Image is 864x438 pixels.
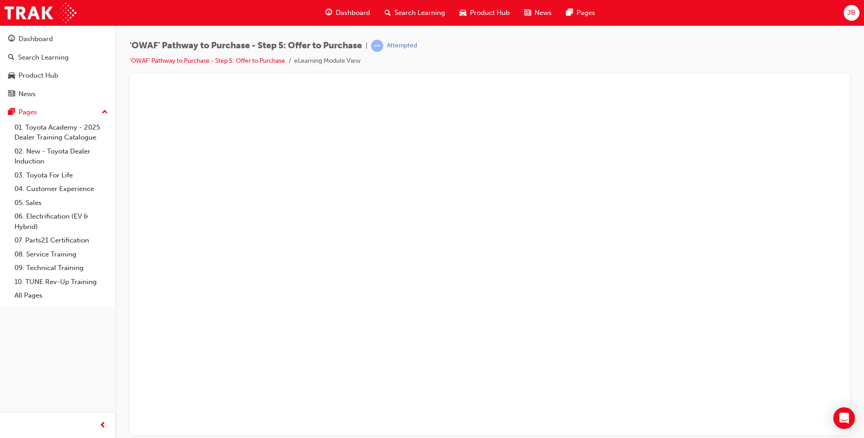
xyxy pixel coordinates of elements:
span: pages-icon [566,7,573,19]
a: 02. New - Toyota Dealer Induction [11,144,112,168]
span: car-icon [460,7,466,19]
a: Product Hub [4,67,112,84]
a: search-iconSearch Learning [377,4,452,22]
span: Product Hub [470,8,510,18]
button: Pages [4,104,112,121]
span: search-icon [385,7,391,19]
a: Search Learning [4,49,112,66]
a: 07. Parts21 Certification [11,233,112,247]
a: car-iconProduct Hub [452,4,517,22]
a: All Pages [11,289,112,303]
div: Pages [19,107,37,117]
button: DashboardSearch LearningProduct HubNews [4,29,112,104]
img: Trak [5,3,76,23]
span: Dashboard [336,8,370,18]
div: Product Hub [19,70,58,81]
span: news-icon [8,90,15,98]
span: prev-icon [99,420,106,431]
div: Open Intercom Messenger [833,407,855,429]
span: JB [847,8,855,18]
a: News [4,86,112,103]
a: 03. Toyota For Life [11,168,112,182]
span: pages-icon [8,108,15,116]
span: car-icon [8,72,15,80]
a: 06. Electrification (EV & Hybrid) [11,210,112,233]
a: 01. Toyota Academy - 2025 Dealer Training Catalogue [11,121,112,144]
span: Search Learning [394,8,445,18]
a: 05. Sales [11,196,112,210]
span: guage-icon [8,35,15,43]
span: learningRecordVerb_ATTEMPT-icon [371,40,383,52]
div: News [19,89,36,99]
button: JB [844,5,859,21]
a: 'OWAF' Pathway to Purchase - Step 5: Offer to Purchase [130,57,285,65]
a: 08. Service Training [11,247,112,261]
div: Search Learning [18,52,69,63]
a: 10. TUNE Rev-Up Training [11,275,112,289]
span: guage-icon [325,7,332,19]
a: pages-iconPages [559,4,602,22]
span: news-icon [524,7,531,19]
a: news-iconNews [517,4,559,22]
a: 04. Customer Experience [11,182,112,196]
span: | [366,41,367,51]
span: search-icon [8,54,14,62]
span: Pages [577,8,595,18]
li: eLearning Module View [294,56,361,66]
span: 'OWAF' Pathway to Purchase - Step 5: Offer to Purchase [130,41,362,51]
span: News [535,8,552,18]
a: Dashboard [4,31,112,47]
a: 09. Technical Training [11,261,112,275]
span: up-icon [102,107,108,118]
div: Dashboard [19,34,53,44]
a: guage-iconDashboard [318,4,377,22]
div: Attempted [387,42,417,50]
